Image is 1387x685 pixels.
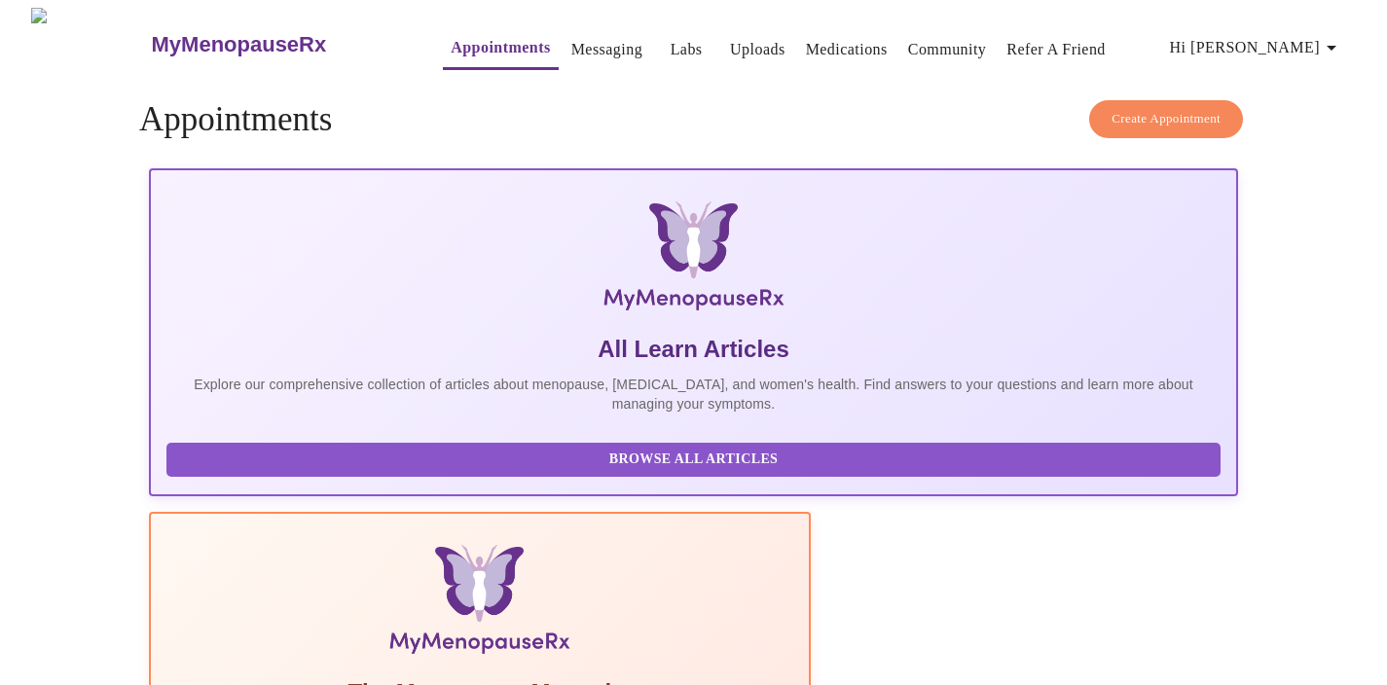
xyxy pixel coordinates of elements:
span: Browse All Articles [186,448,1201,472]
img: MyMenopauseRx Logo [31,8,149,81]
button: Medications [798,30,895,69]
span: Create Appointment [1112,108,1221,130]
button: Appointments [443,28,558,70]
button: Create Appointment [1089,100,1243,138]
p: Explore our comprehensive collection of articles about menopause, [MEDICAL_DATA], and women's hea... [166,375,1221,414]
button: Browse All Articles [166,443,1221,477]
img: Menopause Manual [266,545,693,662]
h5: All Learn Articles [166,334,1221,365]
h3: MyMenopauseRx [152,32,327,57]
button: Messaging [564,30,650,69]
a: Browse All Articles [166,450,1225,466]
button: Hi [PERSON_NAME] [1162,28,1351,67]
a: Appointments [451,34,550,61]
span: Hi [PERSON_NAME] [1170,34,1343,61]
img: MyMenopauseRx Logo [330,201,1057,318]
a: Medications [806,36,888,63]
a: Messaging [571,36,642,63]
button: Labs [655,30,717,69]
a: MyMenopauseRx [149,11,404,79]
button: Uploads [722,30,793,69]
h4: Appointments [139,100,1248,139]
button: Refer a Friend [999,30,1113,69]
a: Community [908,36,987,63]
a: Refer a Friend [1006,36,1106,63]
button: Community [900,30,995,69]
a: Labs [671,36,703,63]
a: Uploads [730,36,785,63]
